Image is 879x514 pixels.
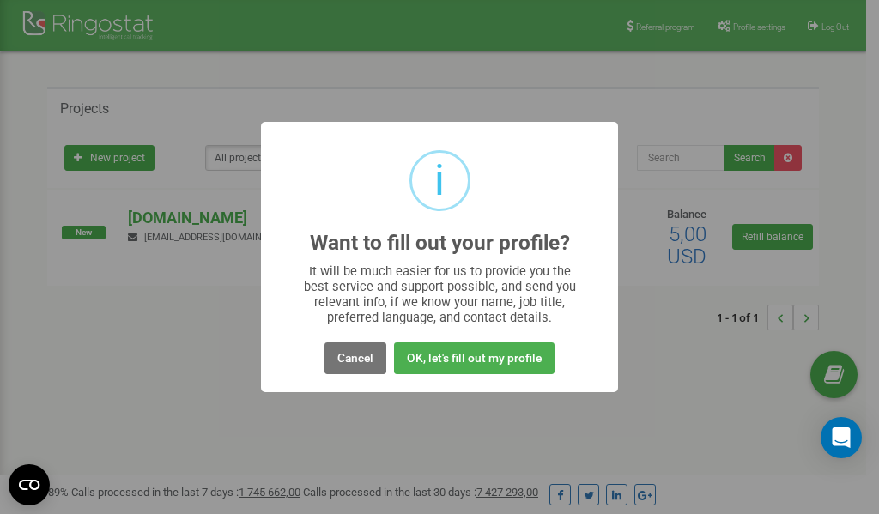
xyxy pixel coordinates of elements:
button: Open CMP widget [9,464,50,505]
button: OK, let's fill out my profile [394,342,555,374]
button: Cancel [324,342,386,374]
div: i [434,153,445,209]
div: It will be much easier for us to provide you the best service and support possible, and send you ... [295,263,585,325]
div: Open Intercom Messenger [821,417,862,458]
h2: Want to fill out your profile? [310,232,570,255]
